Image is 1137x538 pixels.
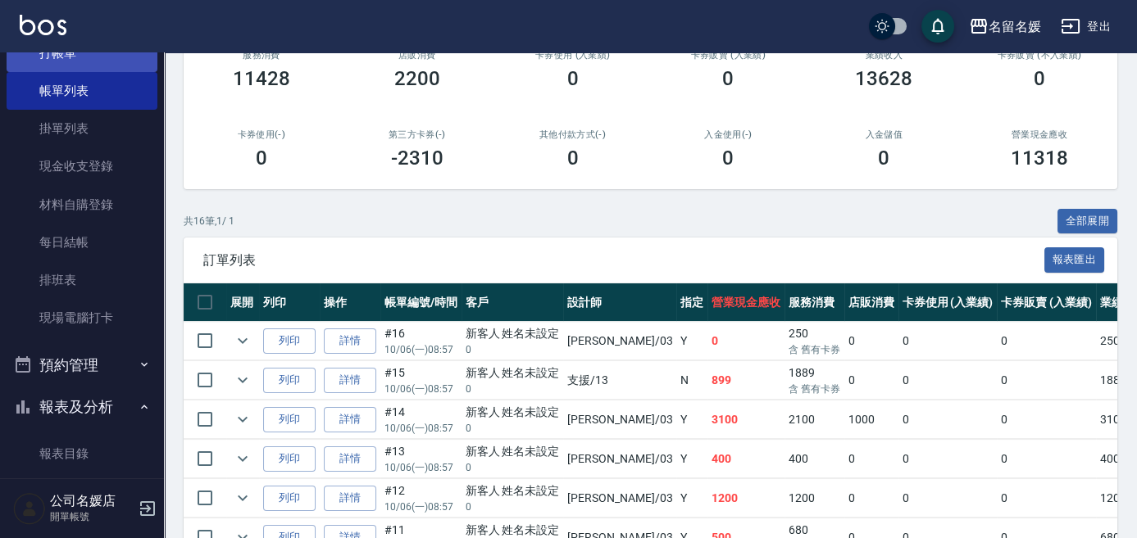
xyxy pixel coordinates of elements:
p: 10/06 (一) 08:57 [384,342,457,357]
p: 開單帳號 [50,509,134,524]
th: 列印 [259,283,320,322]
p: 10/06 (一) 08:57 [384,460,457,475]
h3: 11318 [1011,147,1068,170]
td: 0 [707,322,785,360]
td: 0 [844,322,898,360]
h3: 服務消費 [203,50,320,61]
th: 營業現金應收 [707,283,785,322]
p: 共 16 筆, 1 / 1 [184,214,234,228]
td: Y [676,440,707,478]
td: #12 [380,479,462,518]
th: 卡券使用 (入業績) [898,283,998,322]
td: 0 [844,440,898,478]
button: 全部展開 [1057,209,1118,234]
td: 1889 [785,361,844,400]
th: 展開 [226,283,259,322]
td: 0 [898,440,998,478]
h2: 卡券使用(-) [203,129,320,140]
th: 操作 [320,283,380,322]
button: 列印 [263,368,316,393]
button: 報表及分析 [7,386,157,428]
h3: 0 [722,67,734,90]
div: 新客人 姓名未設定 [466,482,560,500]
a: 報表目錄 [7,435,157,472]
button: expand row [230,446,255,471]
h2: 第三方卡券(-) [359,129,475,140]
p: 0 [466,421,560,436]
button: 名留名媛 [962,10,1048,43]
th: 帳單編號/時間 [380,283,462,322]
th: 卡券販賣 (入業績) [997,283,1096,322]
td: 0 [997,400,1096,439]
td: 1200 [785,479,844,518]
h5: 公司名媛店 [50,493,134,509]
button: expand row [230,328,255,353]
a: 詳情 [324,407,376,432]
td: 1200 [707,479,785,518]
h2: 卡券販賣 (不入業績) [981,50,1098,61]
h3: 0 [1034,67,1045,90]
button: 登出 [1054,11,1117,42]
a: 現金收支登錄 [7,147,157,185]
td: 0 [898,400,998,439]
td: #13 [380,440,462,478]
td: 0 [844,479,898,518]
td: N [676,361,707,400]
h2: 其他付款方式(-) [515,129,631,140]
p: 0 [466,460,560,475]
h3: -2310 [391,147,443,170]
button: expand row [230,368,255,392]
h2: 卡券販賣 (入業績) [670,50,786,61]
td: Y [676,322,707,360]
div: 新客人 姓名未設定 [466,404,560,421]
h2: 入金儲值 [825,129,942,140]
td: [PERSON_NAME] /03 [563,322,676,360]
button: expand row [230,407,255,432]
a: 詳情 [324,328,376,354]
p: 含 舊有卡券 [789,342,840,357]
td: 0 [997,322,1096,360]
button: 列印 [263,328,316,354]
td: 899 [707,361,785,400]
p: 10/06 (一) 08:57 [384,382,457,396]
button: 列印 [263,486,316,511]
th: 設計師 [563,283,676,322]
th: 指定 [676,283,707,322]
td: 400 [707,440,785,478]
div: 新客人 姓名未設定 [466,443,560,460]
h2: 入金使用(-) [670,129,786,140]
td: 0 [898,361,998,400]
td: 2100 [785,400,844,439]
h3: 0 [878,147,889,170]
td: Y [676,400,707,439]
td: 0 [898,322,998,360]
h2: 卡券使用 (入業績) [515,50,631,61]
td: 400 [785,440,844,478]
h3: 0 [567,67,579,90]
td: #14 [380,400,462,439]
td: 0 [898,479,998,518]
td: [PERSON_NAME] /03 [563,400,676,439]
td: 250 [785,322,844,360]
h2: 店販消費 [359,50,475,61]
button: save [921,10,954,43]
div: 新客人 姓名未設定 [466,364,560,382]
td: 支援 /13 [563,361,676,400]
h3: 13628 [855,67,912,90]
td: 0 [997,479,1096,518]
td: #16 [380,322,462,360]
a: 帳單列表 [7,72,157,110]
td: 0 [997,440,1096,478]
h2: 營業現金應收 [981,129,1098,140]
td: [PERSON_NAME] /03 [563,440,676,478]
a: 每日結帳 [7,224,157,261]
th: 店販消費 [844,283,898,322]
a: 現場電腦打卡 [7,299,157,337]
td: 3100 [707,400,785,439]
a: 排班表 [7,261,157,299]
button: 列印 [263,407,316,432]
a: 詳情 [324,446,376,472]
h3: 2200 [394,67,440,90]
h3: 0 [722,147,734,170]
h3: 0 [256,147,267,170]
